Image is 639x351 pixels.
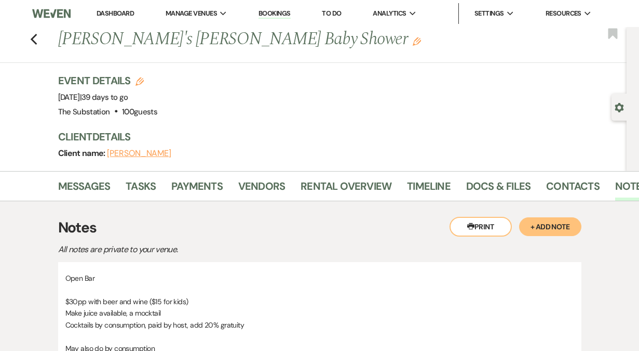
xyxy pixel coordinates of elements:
[58,243,422,256] p: All notes are private to your venue.
[171,178,223,201] a: Payments
[58,129,616,144] h3: Client Details
[373,8,406,19] span: Analytics
[58,27,509,52] h1: [PERSON_NAME]'s [PERSON_NAME] Baby Shower
[65,272,574,284] p: Open Bar
[407,178,451,201] a: Timeline
[107,149,171,158] button: [PERSON_NAME]
[546,178,600,201] a: Contacts
[58,148,107,159] span: Client name:
[58,178,111,201] a: Messages
[413,36,421,46] button: Edit
[58,73,158,88] h3: Event Details
[58,217,581,239] h3: Notes
[58,107,110,117] span: The Substation
[122,107,157,117] span: 100 guests
[80,92,128,102] span: |
[81,92,128,102] span: 39 days to go
[259,9,291,19] a: Bookings
[519,217,581,236] button: + Add Note
[466,178,531,201] a: Docs & Files
[238,178,285,201] a: Vendors
[474,8,504,19] span: Settings
[126,178,156,201] a: Tasks
[301,178,391,201] a: Rental Overview
[450,217,512,237] button: Print
[322,9,341,18] a: To Do
[32,3,71,24] img: Weven Logo
[65,296,574,307] p: $30pp with beer and wine ($15 for kids)
[615,102,624,112] button: Open lead details
[166,8,217,19] span: Manage Venues
[65,307,574,319] p: Make juice available, a mocktail
[58,92,128,102] span: [DATE]
[97,9,134,18] a: Dashboard
[65,319,574,331] p: Cocktails by consumption, paid by host, add 20% gratuity
[546,8,581,19] span: Resources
